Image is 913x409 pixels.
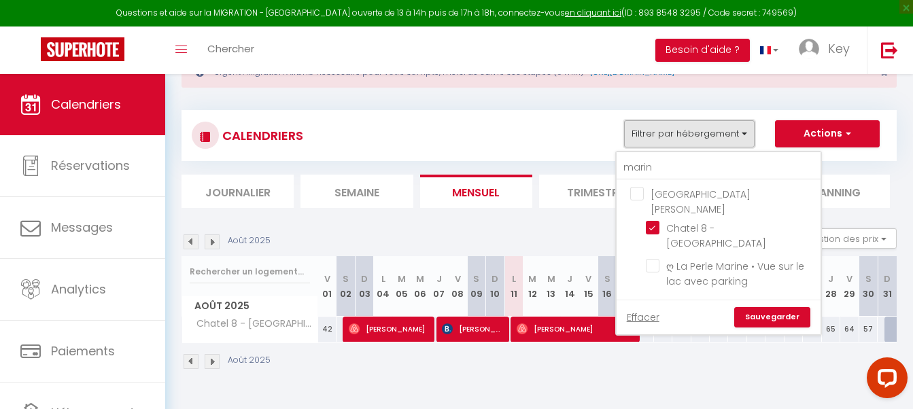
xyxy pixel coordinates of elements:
[884,272,891,285] abbr: D
[300,175,413,208] li: Semaine
[51,219,113,236] span: Messages
[822,256,840,317] th: 28
[318,256,337,317] th: 01
[361,272,368,285] abbr: D
[604,272,610,285] abbr: S
[436,272,442,285] abbr: J
[374,256,392,317] th: 04
[228,354,271,367] p: Août 2025
[822,317,840,342] div: 65
[318,317,337,342] div: 42
[859,256,878,317] th: 30
[856,352,913,409] iframe: LiveChat chat widget
[416,272,424,285] abbr: M
[666,221,766,250] span: Chatel 8 - [GEOGRAPHIC_DATA]
[41,37,124,61] img: Super Booking
[197,26,264,74] a: Chercher
[523,256,541,317] th: 12
[184,317,320,332] span: Chatel 8 - [GEOGRAPHIC_DATA]
[859,317,878,342] div: 57
[398,272,406,285] abbr: M
[799,39,819,59] img: ...
[349,316,428,342] span: [PERSON_NAME]
[828,272,833,285] abbr: J
[598,256,616,317] th: 16
[585,272,591,285] abbr: V
[655,39,750,62] button: Besoin d'aide ?
[567,272,572,285] abbr: J
[560,256,579,317] th: 14
[881,41,898,58] img: logout
[442,316,503,342] span: [PERSON_NAME] [PERSON_NAME]
[455,272,461,285] abbr: V
[190,260,310,284] input: Rechercher un logement...
[528,272,536,285] abbr: M
[840,317,859,342] div: 64
[840,256,859,317] th: 29
[565,7,621,18] a: en cliquant ici
[846,272,852,285] abbr: V
[449,256,467,317] th: 08
[504,256,523,317] th: 11
[430,256,448,317] th: 07
[627,310,659,325] a: Effacer
[51,342,115,359] span: Paiements
[355,256,373,317] th: 03
[207,41,254,56] span: Chercher
[734,307,810,327] a: Sauvegarder
[512,272,516,285] abbr: L
[778,175,890,208] li: Planning
[865,272,872,285] abbr: S
[51,281,106,298] span: Analytics
[828,40,850,57] span: Key
[486,256,504,317] th: 10
[624,120,755,147] button: Filtrer par hébergement
[420,175,532,208] li: Mensuel
[547,272,555,285] abbr: M
[615,151,822,336] div: Filtrer par hébergement
[51,96,121,113] span: Calendriers
[651,188,751,216] span: [GEOGRAPHIC_DATA][PERSON_NAME]
[666,260,804,288] span: ღ La Perle Marine • Vue sur le lac avec parking
[228,234,271,247] p: Août 2025
[411,256,430,317] th: 06
[878,256,897,317] th: 31
[473,272,479,285] abbr: S
[324,272,330,285] abbr: V
[542,256,560,317] th: 13
[579,256,598,317] th: 15
[795,228,897,249] button: Gestion des prix
[775,120,880,147] button: Actions
[337,256,355,317] th: 02
[617,156,821,180] input: Rechercher un logement...
[539,175,651,208] li: Trimestre
[381,272,385,285] abbr: L
[182,296,317,316] span: Août 2025
[467,256,485,317] th: 09
[880,67,888,79] button: Close
[392,256,411,317] th: 05
[343,272,349,285] abbr: S
[517,316,633,342] span: [PERSON_NAME]
[789,26,867,74] a: ... Key
[219,120,303,151] h3: CALENDRIERS
[51,157,130,174] span: Réservations
[182,175,294,208] li: Journalier
[492,272,498,285] abbr: D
